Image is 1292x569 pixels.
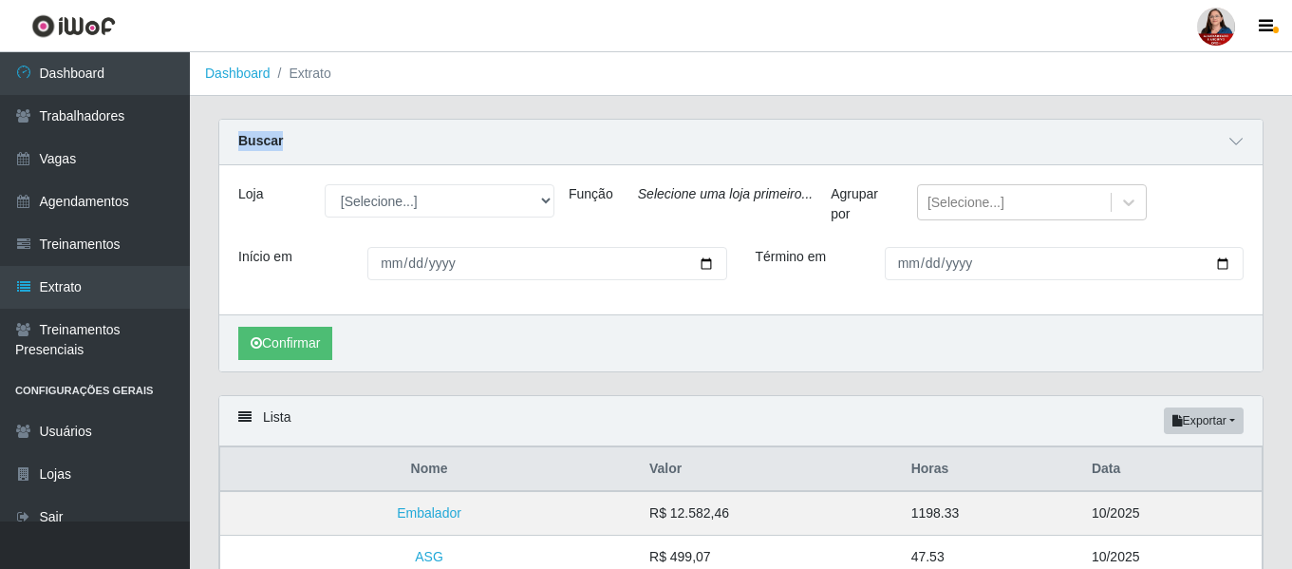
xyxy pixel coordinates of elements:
[238,327,332,360] button: Confirmar
[397,505,461,521] a: Embalador
[638,447,900,492] th: Valor
[238,247,292,267] label: Início em
[1080,447,1263,492] th: Data
[271,64,331,84] li: Extrato
[1164,408,1244,434] button: Exportar
[219,396,1263,446] div: Lista
[900,491,1080,536] td: 1198.33
[927,193,1004,213] div: [Selecione...]
[415,549,443,564] a: ASG
[238,184,263,204] label: Loja
[831,184,889,224] label: Agrupar por
[569,184,613,204] label: Função
[638,491,900,536] td: R$ 12.582,46
[1080,491,1263,536] td: 10/2025
[31,14,116,38] img: CoreUI Logo
[367,247,726,280] input: 00/00/0000
[205,66,271,81] a: Dashboard
[900,447,1080,492] th: Horas
[220,447,639,492] th: Nome
[756,247,827,267] label: Término em
[885,247,1244,280] input: 00/00/0000
[238,133,283,148] strong: Buscar
[638,186,813,201] i: Selecione uma loja primeiro...
[190,52,1292,96] nav: breadcrumb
